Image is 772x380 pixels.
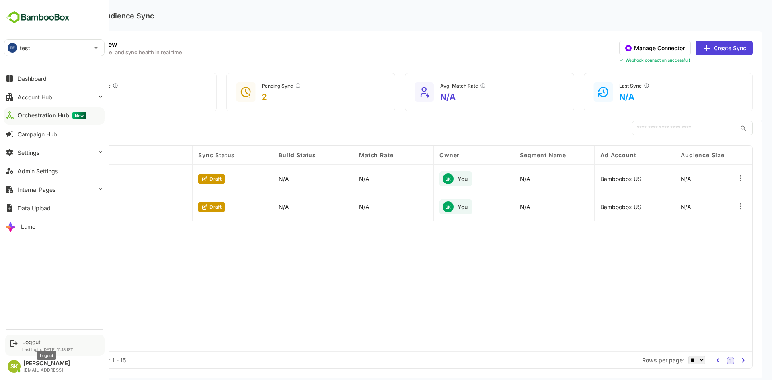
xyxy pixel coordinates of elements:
div: Active Sync [55,82,90,89]
button: Time since the most recent batch update. [615,82,622,89]
span: Owner [411,152,431,158]
div: Pending Sync [234,82,273,89]
p: 2 [234,92,273,102]
div: Admin Settings [18,168,58,175]
div: Account Hub [18,94,52,101]
p: LinkedIn Audience Sync [41,12,126,20]
p: test draft [25,199,60,206]
p: Last login: [DATE] 11:18 IST [22,347,73,352]
span: Audience Size [653,152,696,158]
button: 1 [699,357,706,364]
span: Build Status [250,152,288,158]
p: draft [181,204,193,210]
div: Last Sync [591,82,622,89]
p: N/A [492,175,502,182]
span: Ad Account [572,152,608,158]
span: Bamboobox US [572,175,613,182]
div: SK [415,201,425,212]
span: Title [25,152,39,158]
button: Average percentage of contacts/companies LinkedIn successfully matched. [452,82,458,89]
button: Settings [4,144,105,160]
p: N/A [250,203,261,210]
div: You [411,199,444,214]
p: N/A [250,175,261,182]
p: testtyufg [25,171,60,178]
div: Settings [18,149,39,156]
div: [EMAIL_ADDRESS] [23,368,70,373]
div: SK [8,360,21,373]
button: Manage Connector [591,41,663,55]
p: 0 [55,92,90,102]
span: N/A [653,175,663,182]
div: Logout [22,339,73,345]
button: Dashboard [4,70,105,86]
div: SK [415,173,425,184]
span: Sync Status [170,152,207,158]
div: Data Upload [18,205,51,212]
button: Data Upload [4,200,105,216]
button: back [10,10,22,22]
p: N/A [412,92,458,102]
div: You [411,171,444,186]
button: Audiences still in ‘Building’ or ‘Updating’ for more than 24 hours. [267,82,273,89]
p: Audience ID: -- [25,181,60,187]
p: test [20,44,31,52]
p: draft [181,176,193,182]
span: New [72,112,86,119]
div: [PERSON_NAME] [23,360,70,367]
p: Audience ID: -- [25,209,60,215]
button: Campaign Hub [4,126,105,142]
button: Orchestration HubNew [4,107,105,123]
button: Lumo [4,218,105,234]
button: Internal Pages [4,181,105,197]
button: Create Sync [667,41,725,55]
p: N/A [591,92,622,102]
p: Track delivery, match-rate, and sync health in real time. [19,50,156,55]
p: N/A [331,175,341,182]
div: Orchestration Hub [18,112,86,119]
p: Performance Overview [19,41,156,47]
span: Rows per page: [614,357,656,364]
p: N/A [331,203,341,210]
img: BambooboxFullLogoMark.5f36c76dfaba33ec1ec1367b70bb1252.svg [4,10,72,25]
div: Webhook connection successful! [591,58,725,62]
div: Avg. Match Rate [412,82,458,89]
span: N/A [653,203,663,210]
button: Account Hub [4,89,105,105]
p: N/A [492,203,502,210]
div: Total Rows: 2 | Rows: 1 - 15 [24,357,98,364]
div: Campaign Hub [18,131,57,138]
span: Segment Name [492,152,538,158]
span: Match Rate [331,152,365,158]
span: Bamboobox US [572,203,613,210]
button: Audiences in ‘Ready’ status and actively receiving ad delivery. [84,82,90,89]
div: TE [8,43,17,53]
div: TEtest [4,40,104,56]
div: Internal Pages [18,186,55,193]
div: Dashboard [18,75,47,82]
button: Admin Settings [4,163,105,179]
div: Lumo [21,223,35,230]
